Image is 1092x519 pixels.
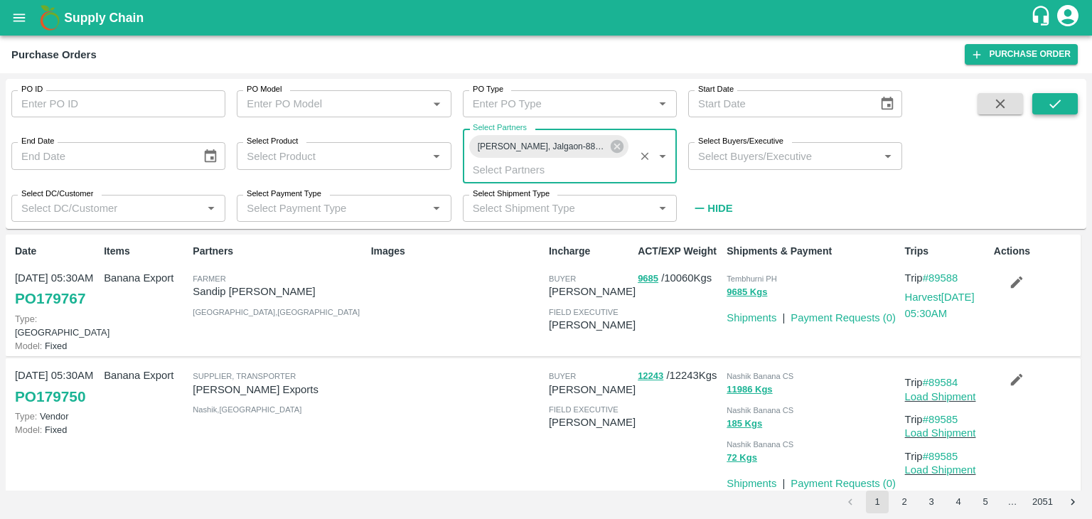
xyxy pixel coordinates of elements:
input: Start Date [688,90,868,117]
button: Open [427,95,446,113]
span: buyer [549,372,576,380]
p: Date [15,244,98,259]
label: Select DC/Customer [21,188,93,200]
p: [PERSON_NAME] Exports [193,382,365,397]
div: [PERSON_NAME], Jalgaon-8805373406 [469,135,628,158]
a: Purchase Order [965,44,1078,65]
p: Trip [905,449,988,464]
button: Open [879,147,897,166]
span: Nashik Banana CS [727,440,793,449]
div: | [776,304,785,326]
a: Payment Requests (0) [791,478,896,489]
span: Type: [15,314,37,324]
p: ACT/EXP Weight [638,244,721,259]
p: Shipments & Payment [727,244,899,259]
div: … [1001,496,1024,509]
button: 11986 Kgs [727,382,772,398]
label: Select Shipment Type [473,188,550,200]
span: Tembhurni PH [727,274,777,283]
p: [PERSON_NAME] [549,414,636,430]
button: Choose date [874,90,901,117]
p: [DATE] 05:30AM [15,270,98,286]
button: Hide [688,196,737,220]
p: Trip [905,375,988,390]
a: Load Shipment [905,427,976,439]
span: Supplier, Transporter [193,372,296,380]
a: Load Shipment [905,464,976,476]
p: Vendor [15,410,98,423]
b: Supply Chain [64,11,144,25]
label: PO Model [247,84,282,95]
a: #89588 [923,272,958,284]
a: Harvest[DATE] 05:30AM [905,291,975,319]
label: Select Buyers/Executive [698,136,783,147]
button: 185 Kgs [727,416,762,432]
button: Go to page 2051 [1028,491,1057,513]
button: 72 Kgs [727,450,757,466]
a: PO179767 [15,286,85,311]
span: Nashik Banana CS [727,406,793,414]
span: buyer [549,274,576,283]
p: [PERSON_NAME] [549,284,636,299]
p: Images [371,244,543,259]
a: Supply Chain [64,8,1030,28]
p: Actions [994,244,1077,259]
p: Banana Export [104,368,187,383]
a: #89585 [923,414,958,425]
p: Trips [905,244,988,259]
button: Open [427,199,446,218]
a: #89585 [923,451,958,462]
input: Select Payment Type [241,199,405,218]
p: Banana Export [104,270,187,286]
label: Select Partners [473,122,527,134]
span: Nashik , [GEOGRAPHIC_DATA] [193,405,301,414]
span: Farmer [193,274,225,283]
input: Select Shipment Type [467,199,631,218]
span: Model: [15,424,42,435]
input: Select Partners [467,160,631,178]
label: PO ID [21,84,43,95]
button: Go to next page [1061,491,1084,513]
button: Go to page 4 [947,491,970,513]
button: page 1 [866,491,889,513]
input: Enter PO ID [11,90,225,117]
button: 12243 [638,368,663,385]
button: Open [653,199,672,218]
input: Select Buyers/Executive [692,146,874,165]
div: customer-support [1030,5,1055,31]
p: Fixed [15,423,98,437]
input: Select DC/Customer [16,199,198,218]
a: Shipments [727,478,776,489]
span: [GEOGRAPHIC_DATA] , [GEOGRAPHIC_DATA] [193,308,360,316]
p: [PERSON_NAME] [549,317,636,333]
button: Go to page 3 [920,491,943,513]
a: #89584 [923,377,958,388]
a: Payment Requests (0) [791,312,896,323]
img: logo [36,4,64,32]
strong: Hide [707,203,732,214]
button: Open [427,147,446,166]
input: Select Product [241,146,423,165]
span: field executive [549,405,619,414]
p: Partners [193,244,365,259]
p: / 12243 Kgs [638,368,721,384]
a: Load Shipment [905,391,976,402]
button: 9685 Kgs [727,284,767,301]
label: Select Product [247,136,298,147]
span: Model: [15,341,42,351]
a: Shipments [727,312,776,323]
span: [PERSON_NAME], Jalgaon-8805373406 [469,139,614,154]
button: Open [202,199,220,218]
button: Go to page 2 [893,491,916,513]
span: Nashik Banana CS [727,372,793,380]
p: Sandip [PERSON_NAME] [193,284,365,299]
button: Choose date [197,143,224,170]
button: Open [653,95,672,113]
nav: pagination navigation [837,491,1086,513]
input: End Date [11,142,191,169]
button: open drawer [3,1,36,34]
input: Enter PO Type [467,95,649,113]
p: Trip [905,412,988,427]
span: field executive [549,308,619,316]
button: Clear [636,146,655,166]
